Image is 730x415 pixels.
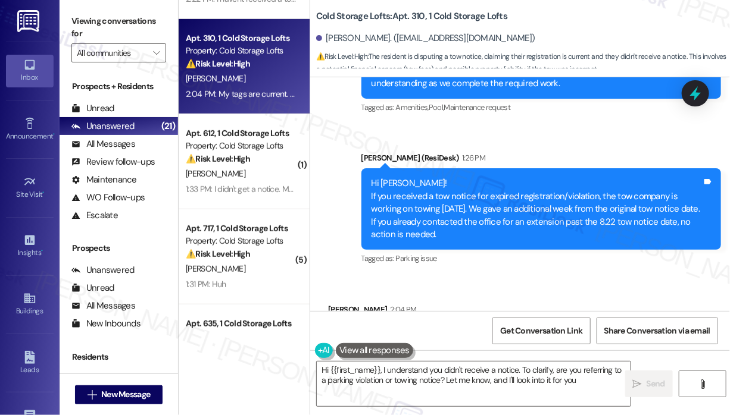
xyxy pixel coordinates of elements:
[53,130,55,139] span: •
[71,120,135,133] div: Unanswered
[395,102,429,112] span: Amenities ,
[71,138,135,150] div: All Messages
[71,282,114,294] div: Unread
[17,10,42,32] img: ResiDesk Logo
[71,300,135,312] div: All Messages
[186,330,296,342] div: Property: Cold Storage Lofts
[71,12,166,43] label: Viewing conversations for
[388,303,417,316] div: 2:04 PM
[71,102,114,115] div: Unread
[6,347,54,379] a: Leads
[186,249,250,259] strong: ⚠️ Risk Level: High
[71,372,114,385] div: Unread
[88,390,96,400] i: 
[43,188,45,197] span: •
[60,351,178,363] div: Residents
[459,152,485,164] div: 1:26 PM
[101,388,150,401] span: New Message
[444,102,511,112] span: Maintenance request
[698,379,707,389] i: 
[186,263,245,274] span: [PERSON_NAME]
[316,10,507,23] b: Cold Storage Lofts: Apt. 310, 1 Cold Storage Lofts
[429,102,444,112] span: Pool ,
[71,209,118,222] div: Escalate
[75,385,163,404] button: New Message
[186,140,296,152] div: Property: Cold Storage Lofts
[71,174,137,186] div: Maintenance
[186,222,296,235] div: Apt. 717, 1 Cold Storage Lofts
[625,370,673,397] button: Send
[186,317,296,330] div: Apt. 635, 1 Cold Storage Lofts
[395,253,437,263] span: Parking issue
[6,230,54,262] a: Insights •
[186,127,296,140] div: Apt. 612, 1 Cold Storage Lofts
[77,43,147,62] input: All communities
[186,58,250,69] strong: ⚠️ Risk Level: High
[186,45,296,57] div: Property: Cold Storage Lofts
[71,156,155,168] div: Review follow-ups
[186,168,245,179] span: [PERSON_NAME]
[492,317,590,344] button: Get Conversation Link
[186,235,296,247] div: Property: Cold Storage Lofts
[71,317,141,330] div: New Inbounds
[186,279,226,290] div: 1:31 PM: Huh
[597,317,718,344] button: Share Conversation via email
[604,325,710,337] span: Share Conversation via email
[316,32,535,45] div: [PERSON_NAME]. ([EMAIL_ADDRESS][DOMAIN_NAME])
[186,32,296,45] div: Apt. 310, 1 Cold Storage Lofts
[372,177,703,241] div: Hi [PERSON_NAME]! If you received a tow notice for expired registration/violation, the tow compan...
[361,99,722,116] div: Tagged as:
[633,379,642,389] i: 
[186,89,375,99] div: 2:04 PM: My tags are current. I never recieved a notice
[647,378,665,390] span: Send
[500,325,582,337] span: Get Conversation Link
[186,153,250,164] strong: ⚠️ Risk Level: High
[71,191,145,204] div: WO Follow-ups
[41,247,43,255] span: •
[316,51,730,76] span: : The resident is disputing a tow notice, claiming their registration is current and they didn't ...
[153,48,160,58] i: 
[317,361,631,406] textarea: Hi {{first_name}}, I understand you didn't receive a notice. To clarify, are you referring to a p...
[60,80,178,93] div: Prospects + Residents
[71,264,135,276] div: Unanswered
[60,242,178,254] div: Prospects
[316,52,367,61] strong: ⚠️ Risk Level: High
[6,288,54,320] a: Buildings
[186,73,245,84] span: [PERSON_NAME]
[6,172,54,204] a: Site Visit •
[6,55,54,87] a: Inbox
[158,117,178,136] div: (21)
[361,250,722,267] div: Tagged as:
[328,303,531,320] div: [PERSON_NAME]
[361,152,722,168] div: [PERSON_NAME] (ResiDesk)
